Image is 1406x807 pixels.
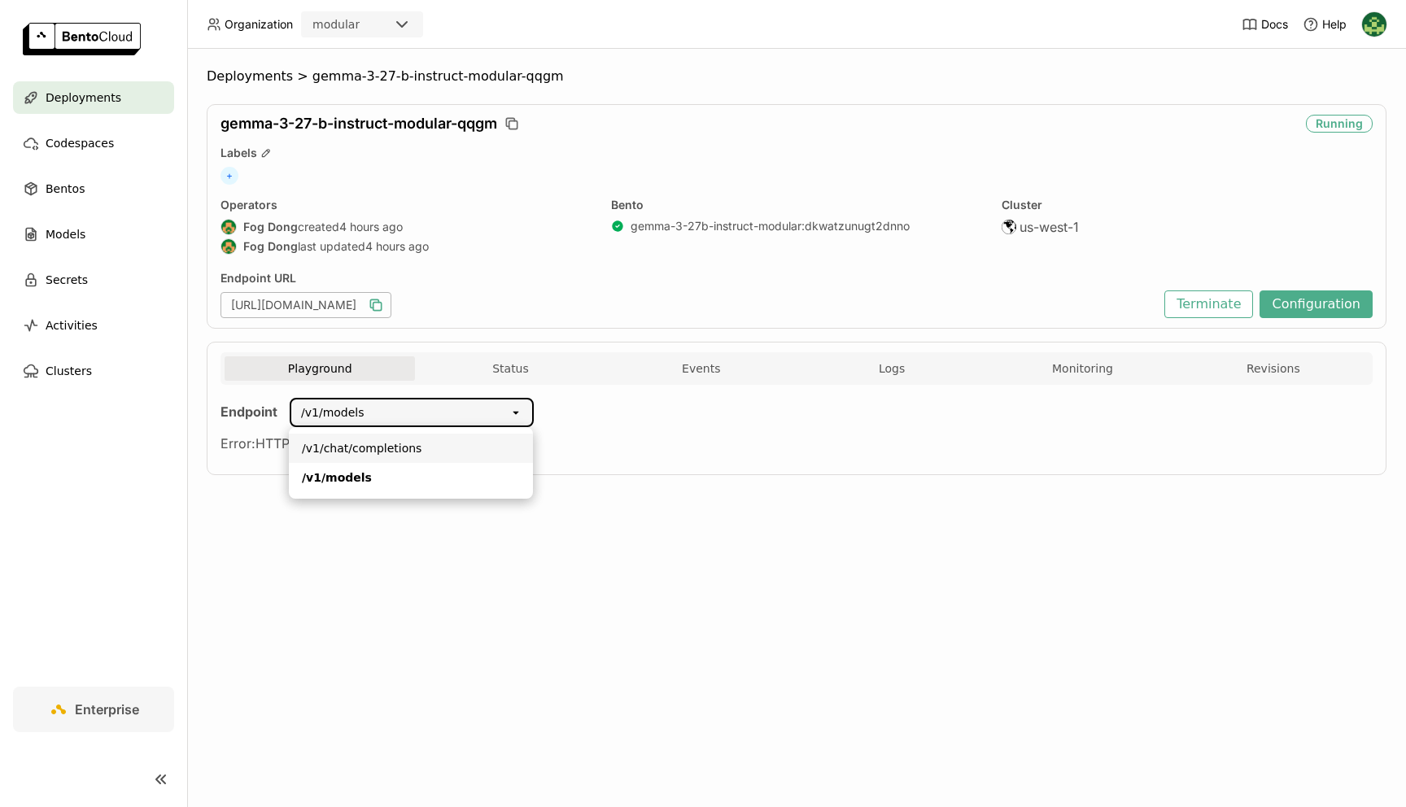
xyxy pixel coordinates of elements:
button: Configuration [1260,290,1373,318]
img: Fog Dong [221,239,236,254]
button: Terminate [1164,290,1253,318]
div: Operators [221,198,592,212]
a: Deployments [13,81,174,114]
div: [URL][DOMAIN_NAME] [221,292,391,318]
strong: Fog Dong [243,239,298,254]
span: Help [1322,17,1347,32]
button: Status [415,356,605,381]
a: Bentos [13,172,174,205]
span: us-west-1 [1020,219,1079,235]
span: Models [46,225,85,244]
a: Activities [13,309,174,342]
svg: open [509,406,522,419]
div: Bento [611,198,982,212]
input: Selected /v1/models. [366,404,368,421]
img: Fog Dong [221,220,236,234]
span: Logs [879,361,905,376]
div: Cluster [1002,198,1373,212]
strong: Endpoint [221,403,277,420]
div: Error: HTTP 500 [221,435,1373,451]
button: Events [606,356,797,381]
input: Selected modular. [361,17,363,33]
div: Running [1306,115,1373,133]
span: Organization [225,17,293,32]
strong: Fog Dong [243,220,298,234]
button: Revisions [1178,356,1369,381]
a: Models [13,218,174,251]
span: gemma-3-27-b-instruct-modular-qqgm [312,68,564,85]
a: gemma-3-27b-instruct-modular:dkwatzunugt2dnno [631,219,910,233]
a: Secrets [13,264,174,296]
img: logo [23,23,141,55]
div: created [221,219,592,235]
div: /v1/models [302,469,520,486]
span: Secrets [46,270,88,290]
span: 4 hours ago [339,220,403,234]
span: gemma-3-27-b-instruct-modular-qqgm [221,115,497,133]
span: Bentos [46,179,85,198]
div: /v1/models [301,404,365,421]
img: Kevin Bi [1362,12,1386,37]
div: Labels [221,146,1373,160]
span: > [293,68,312,85]
ul: Menu [289,427,533,499]
button: Playground [225,356,415,381]
span: Enterprise [75,701,139,718]
span: Codespaces [46,133,114,153]
div: Endpoint URL [221,271,1156,286]
div: last updated [221,238,592,255]
button: Monitoring [987,356,1177,381]
a: Clusters [13,355,174,387]
a: Codespaces [13,127,174,159]
span: Deployments [46,88,121,107]
a: Enterprise [13,687,174,732]
span: Docs [1261,17,1288,32]
a: Docs [1242,16,1288,33]
span: + [221,167,238,185]
span: Clusters [46,361,92,381]
span: 4 hours ago [365,239,429,254]
span: Deployments [207,68,293,85]
div: /v1/chat/completions [302,440,520,456]
span: Activities [46,316,98,335]
div: modular [312,16,360,33]
div: Help [1303,16,1347,33]
nav: Breadcrumbs navigation [207,68,1386,85]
